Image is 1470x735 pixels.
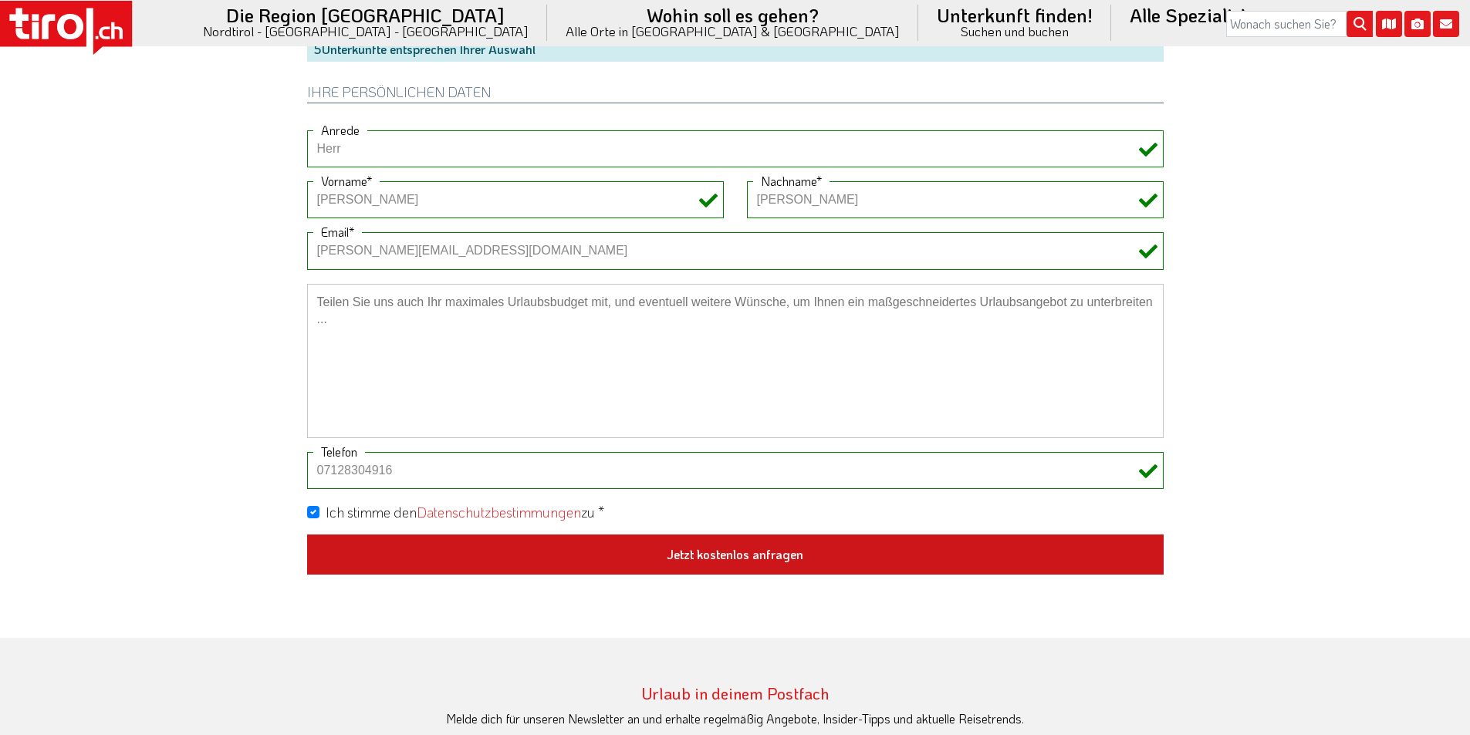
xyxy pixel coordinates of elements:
[203,25,529,38] small: Nordtirol - [GEOGRAPHIC_DATA] - [GEOGRAPHIC_DATA]
[417,503,581,521] a: Datenschutzbestimmungen
[326,503,604,522] label: Ich stimme den zu *
[1433,11,1459,37] i: Kontakt
[1376,11,1402,37] i: Karte öffnen
[307,85,1164,103] h2: Ihre persönlichen Daten
[307,534,1164,575] button: Jetzt kostenlos anfragen
[937,25,1093,38] small: Suchen und buchen
[307,684,1164,702] h3: Urlaub in deinem Postfach
[566,25,900,38] small: Alle Orte in [GEOGRAPHIC_DATA] & [GEOGRAPHIC_DATA]
[1404,11,1431,37] i: Fotogalerie
[1226,11,1373,37] input: Wonach suchen Sie?
[307,710,1164,727] div: Melde dich für unseren Newsletter an und erhalte regelmäßig Angebote, Insider-Tipps und aktuelle ...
